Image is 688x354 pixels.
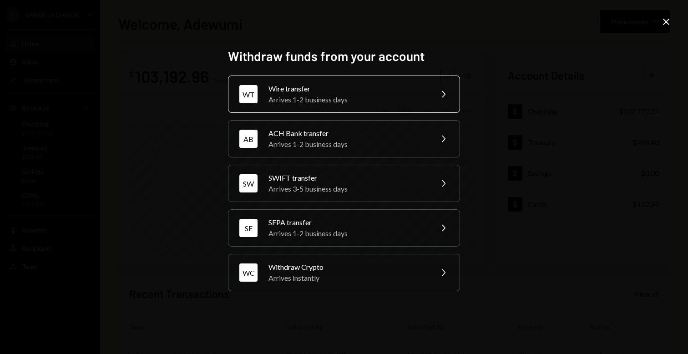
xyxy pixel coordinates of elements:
div: WT [239,85,258,103]
div: AB [239,130,258,148]
div: SWIFT transfer [268,172,427,183]
button: SWSWIFT transferArrives 3-5 business days [228,165,460,202]
button: ABACH Bank transferArrives 1-2 business days [228,120,460,157]
div: SE [239,219,258,237]
h2: Withdraw funds from your account [228,47,460,65]
div: Withdraw Crypto [268,262,427,273]
div: Wire transfer [268,83,427,94]
div: SEPA transfer [268,217,427,228]
button: WCWithdraw CryptoArrives instantly [228,254,460,291]
div: Arrives 1-2 business days [268,94,427,105]
div: SW [239,174,258,192]
div: Arrives 3-5 business days [268,183,427,194]
div: Arrives 1-2 business days [268,139,427,150]
div: ACH Bank transfer [268,128,427,139]
div: WC [239,263,258,282]
button: WTWire transferArrives 1-2 business days [228,76,460,113]
button: SESEPA transferArrives 1-2 business days [228,209,460,247]
div: Arrives 1-2 business days [268,228,427,239]
div: Arrives instantly [268,273,427,283]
